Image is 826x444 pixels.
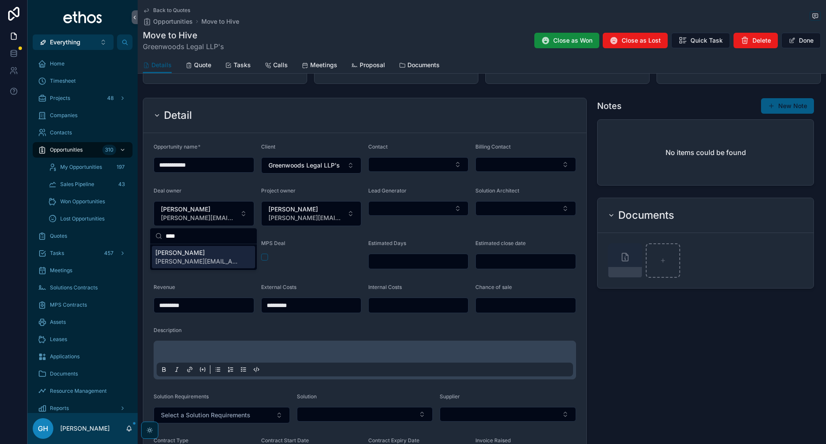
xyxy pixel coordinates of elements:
span: Reports [50,405,69,412]
button: Select Button [154,407,290,423]
button: Select Button [368,201,468,216]
a: Home [33,56,133,71]
a: MPS Contracts [33,297,133,313]
span: [PERSON_NAME] [155,248,241,257]
a: Assets [33,314,133,330]
span: Chance of sale [475,284,512,290]
span: Solution Requirements [154,393,209,400]
span: Lost Opportunities [60,215,105,222]
a: Quotes [33,228,133,244]
span: MPS Deal [261,240,285,246]
button: Delete [734,33,778,48]
img: App logo [63,10,103,24]
span: [PERSON_NAME][EMAIL_ADDRESS][PERSON_NAME][DOMAIN_NAME] [268,214,344,222]
a: Applications [33,349,133,364]
span: Opportunities [50,146,83,153]
span: Calls [273,61,288,69]
span: Solution Architect [475,187,519,194]
a: Companies [33,108,133,123]
button: Done [781,33,821,48]
a: Timesheet [33,73,133,89]
span: Revenue [154,284,175,290]
a: Documents [399,57,440,75]
span: Quotes [50,233,67,239]
span: Home [50,60,65,67]
span: Documents [407,61,440,69]
span: Opportunity name [154,143,197,150]
div: 310 [102,145,116,155]
div: 43 [116,179,127,189]
span: Close as Won [553,36,592,45]
span: Contact [368,143,388,150]
a: Lost Opportunities [43,211,133,227]
span: [PERSON_NAME][EMAIL_ADDRESS][PERSON_NAME][DOMAIN_NAME] [161,214,237,222]
span: Proposal [360,61,385,69]
p: [PERSON_NAME] [60,424,110,433]
span: Won Opportunities [60,198,105,205]
span: Meetings [310,61,337,69]
h1: Move to Hive [143,29,224,41]
button: Select Button [261,201,362,226]
span: Contacts [50,129,72,136]
span: Solutions Contracts [50,284,98,291]
span: Everything [50,38,80,47]
span: Opportunities [153,17,193,26]
button: Select Button [475,157,576,172]
span: Contract Start Date [261,437,309,444]
span: Client [261,143,275,150]
a: Meetings [33,263,133,278]
a: Opportunities [143,17,193,26]
button: Select Button [475,201,576,216]
span: Estimated close date [475,240,526,246]
span: Tasks [50,250,64,257]
h2: Documents [618,208,674,222]
div: Suggestions [150,244,257,270]
a: Contacts [33,125,133,140]
span: Deal owner [154,187,182,194]
button: Select Button [297,407,433,422]
a: Meetings [302,57,337,75]
a: Proposal [351,57,385,75]
div: 457 [102,248,116,258]
span: Companies [50,112,77,119]
a: Details [143,57,172,74]
h2: Detail [164,109,192,122]
span: Leases [50,336,67,343]
button: Select Button [154,201,254,226]
a: Resource Management [33,383,133,399]
a: Move to Hive [201,17,239,26]
span: External Costs [261,284,296,290]
a: Leases [33,332,133,347]
span: Select a Solution Requirements [161,411,250,419]
span: Quick Task [690,36,723,45]
span: Solution [297,393,317,400]
span: Lead Generator [368,187,407,194]
span: Invoice Raised [475,437,511,444]
span: Timesheet [50,78,76,84]
span: [PERSON_NAME][EMAIL_ADDRESS][PERSON_NAME][DOMAIN_NAME] [155,257,241,266]
div: scrollable content [28,50,138,413]
span: GH [38,423,48,434]
button: Close as Won [534,33,599,48]
a: Calls [265,57,288,75]
span: Projects [50,95,70,102]
span: Contract Expiry Date [368,437,419,444]
a: Tasks [225,57,251,75]
a: Projects48 [33,90,133,106]
h2: No items could be found [666,147,746,158]
a: Opportunities310 [33,142,133,158]
a: Reports [33,401,133,416]
button: New Note [761,98,814,114]
span: Applications [50,353,80,360]
span: [PERSON_NAME] [161,205,237,214]
span: MPS Contracts [50,301,87,308]
span: Close as Lost [622,36,661,45]
span: Meetings [50,267,72,274]
span: Contract Type [154,437,188,444]
a: Quote [185,57,211,75]
span: Details [151,61,172,69]
a: Sales Pipeline43 [43,177,133,192]
a: Back to Quotes [143,7,190,14]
